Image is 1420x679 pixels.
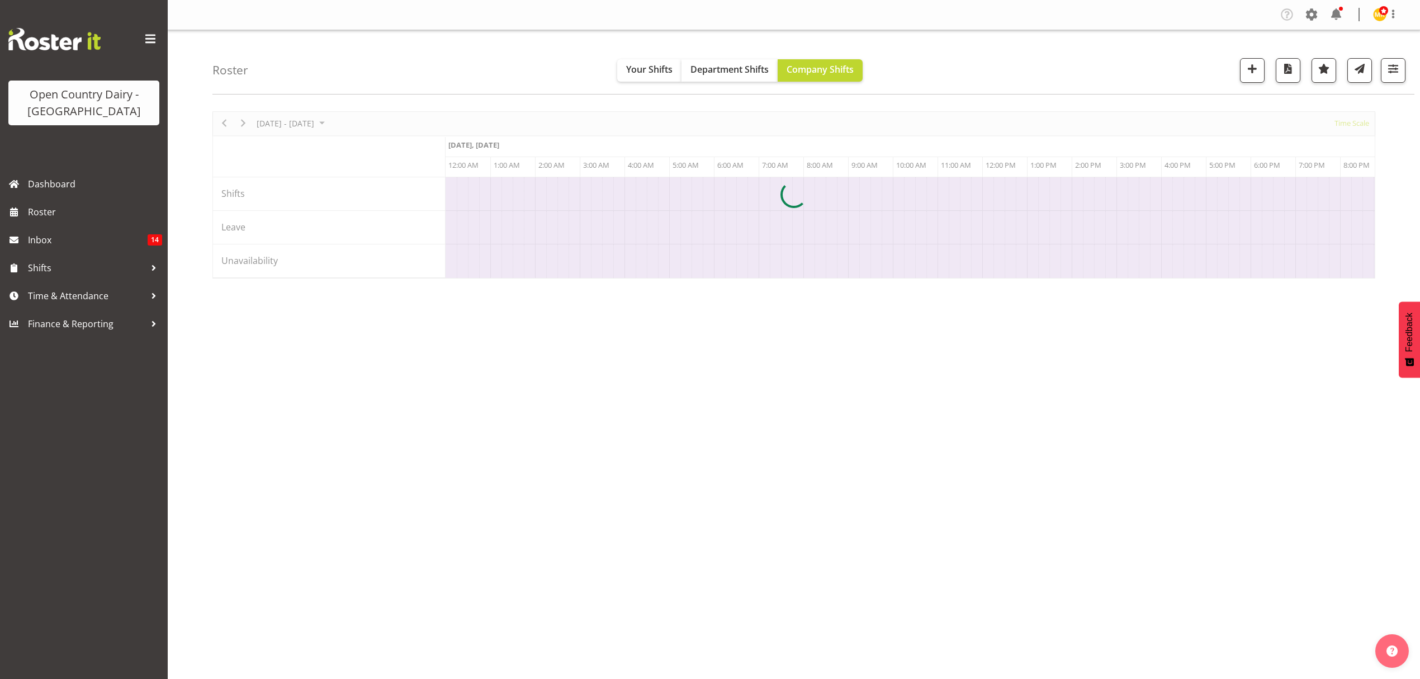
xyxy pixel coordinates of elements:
[28,315,145,332] span: Finance & Reporting
[28,204,162,220] span: Roster
[28,287,145,304] span: Time & Attendance
[1381,58,1405,83] button: Filter Shifts
[617,59,681,82] button: Your Shifts
[681,59,778,82] button: Department Shifts
[28,260,145,276] span: Shifts
[1373,8,1386,21] img: milk-reception-awarua7542.jpg
[1404,313,1414,352] span: Feedback
[1276,58,1300,83] button: Download a PDF of the roster according to the set date range.
[778,59,863,82] button: Company Shifts
[1312,58,1336,83] button: Highlight an important date within the roster.
[1240,58,1265,83] button: Add a new shift
[1399,301,1420,378] button: Feedback - Show survey
[148,234,162,246] span: 14
[1347,58,1372,83] button: Send a list of all shifts for the selected filtered period to all rostered employees.
[28,176,162,192] span: Dashboard
[20,86,148,120] div: Open Country Dairy - [GEOGRAPHIC_DATA]
[1386,645,1398,657] img: help-xxl-2.png
[8,28,101,50] img: Rosterit website logo
[626,63,673,76] span: Your Shifts
[787,63,854,76] span: Company Shifts
[690,63,769,76] span: Department Shifts
[212,64,248,77] h4: Roster
[28,232,148,248] span: Inbox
